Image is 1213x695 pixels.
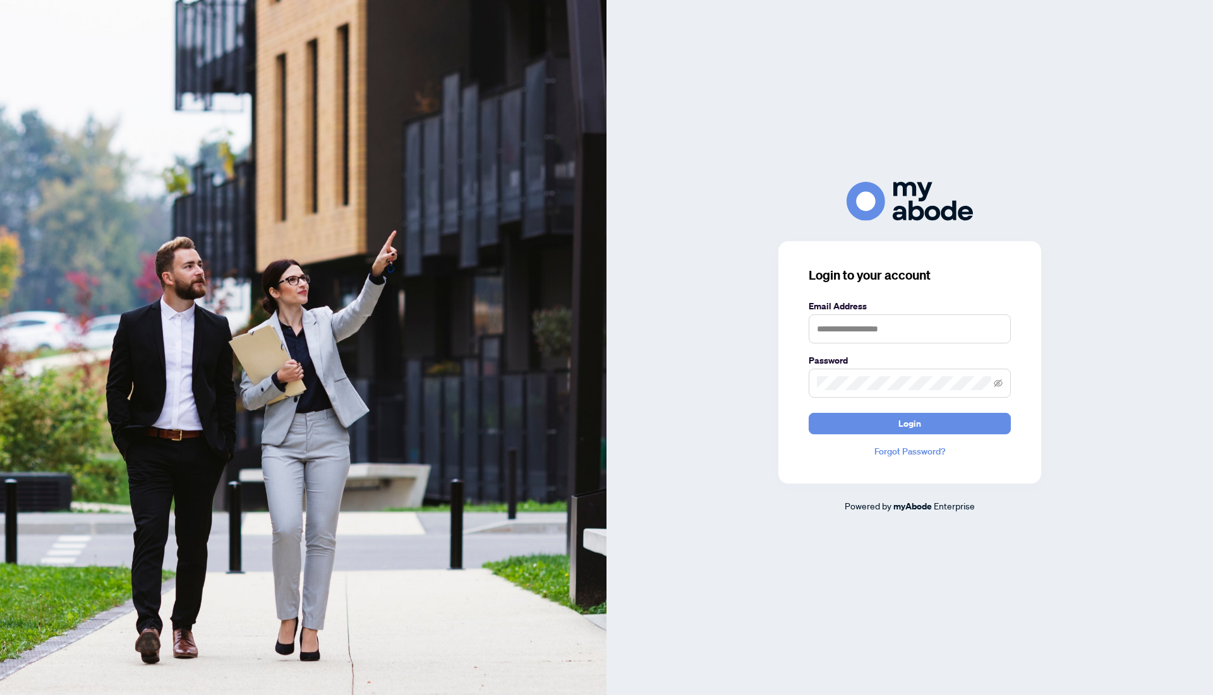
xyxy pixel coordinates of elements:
[809,444,1011,458] a: Forgot Password?
[845,500,891,511] span: Powered by
[809,266,1011,284] h3: Login to your account
[994,379,1003,388] span: eye-invisible
[809,299,1011,313] label: Email Address
[898,413,921,434] span: Login
[893,499,932,513] a: myAbode
[934,500,975,511] span: Enterprise
[809,413,1011,434] button: Login
[847,182,973,220] img: ma-logo
[809,353,1011,367] label: Password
